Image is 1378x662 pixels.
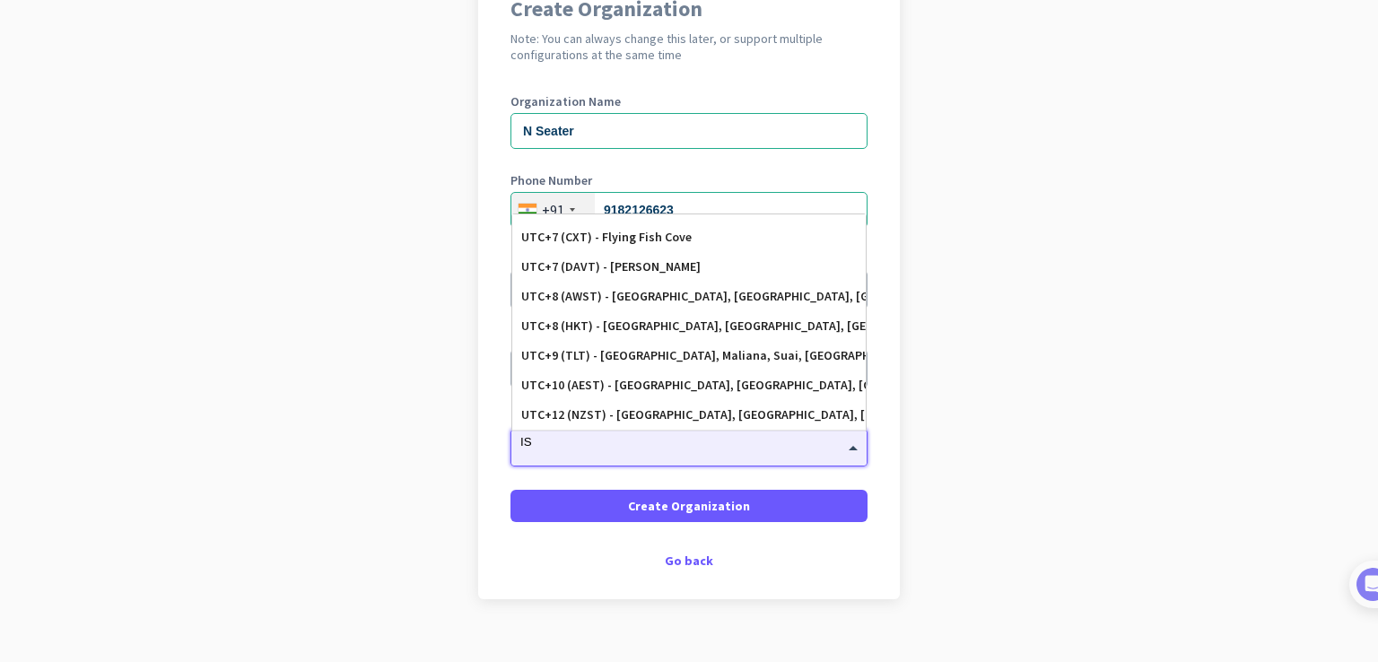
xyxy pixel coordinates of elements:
[510,192,868,228] input: 74104 10123
[510,30,868,63] h2: Note: You can always change this later, or support multiple configurations at the same time
[510,554,868,567] div: Go back
[510,332,868,344] label: Organization Size (Optional)
[510,95,868,108] label: Organization Name
[521,407,857,422] div: UTC+12 (NZST) - [GEOGRAPHIC_DATA], [GEOGRAPHIC_DATA], [GEOGRAPHIC_DATA], [GEOGRAPHIC_DATA]
[510,113,868,149] input: What is the name of your organization?
[521,348,857,363] div: UTC+9 (TLT) - [GEOGRAPHIC_DATA], Maliana, Suai, [GEOGRAPHIC_DATA]
[512,214,866,430] div: Options List
[510,174,868,187] label: Phone Number
[521,378,857,393] div: UTC+10 (AEST) - [GEOGRAPHIC_DATA], [GEOGRAPHIC_DATA], [GEOGRAPHIC_DATA], [GEOGRAPHIC_DATA]
[521,318,857,334] div: UTC+8 (HKT) - [GEOGRAPHIC_DATA], [GEOGRAPHIC_DATA], [GEOGRAPHIC_DATA], [GEOGRAPHIC_DATA]
[542,201,564,219] div: +91
[521,230,857,245] div: UTC+7 (CXT) - Flying Fish Cove
[510,253,641,266] label: Organization language
[521,259,857,274] div: UTC+7 (DAVT) - [PERSON_NAME]
[628,497,750,515] span: Create Organization
[510,490,868,522] button: Create Organization
[521,289,857,304] div: UTC+8 (AWST) - [GEOGRAPHIC_DATA], [GEOGRAPHIC_DATA], [GEOGRAPHIC_DATA], [GEOGRAPHIC_DATA]
[510,411,868,423] label: Organization Time Zone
